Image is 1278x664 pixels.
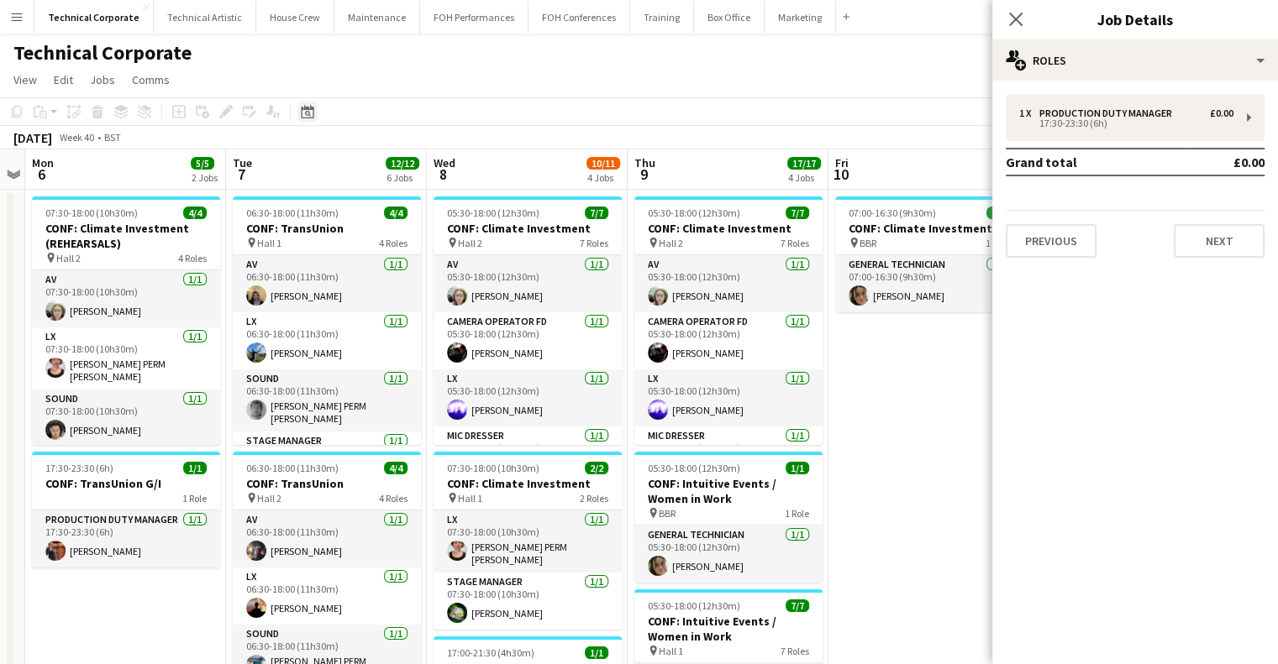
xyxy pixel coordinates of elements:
app-card-role: Camera Operator FD1/105:30-18:00 (12h30m)[PERSON_NAME] [634,312,823,369]
app-card-role: AV1/107:30-18:00 (10h30m)[PERSON_NAME] [32,270,220,327]
span: 4/4 [384,462,408,474]
span: Hall 2 [257,492,281,505]
span: 2/2 [585,462,608,474]
button: FOH Performances [420,1,529,34]
app-job-card: 05:30-18:00 (12h30m)7/7CONF: Climate Investment Hall 27 RolesAV1/105:30-18:00 (12h30m)[PERSON_NAM... [434,196,622,445]
div: 2 Jobs [192,171,218,184]
h3: CONF: Intuitive Events / Women in Work [634,614,823,644]
span: Hall 2 [659,237,683,249]
app-job-card: 07:00-16:30 (9h30m)1/1CONF: Climate Investment BBR1 RoleGeneral Technician1/107:00-16:30 (9h30m)[... [835,196,1023,312]
app-job-card: 06:30-18:00 (11h30m)4/4CONF: TransUnion Hall 14 RolesAV1/106:30-18:00 (11h30m)[PERSON_NAME]LX1/10... [233,196,421,445]
span: 1/1 [183,462,207,474]
span: 7 [230,165,252,184]
span: View [13,72,37,87]
span: 05:30-18:00 (12h30m) [648,207,740,219]
span: Hall 2 [458,237,482,249]
div: £0.00 [1210,107,1233,119]
div: Roles [992,40,1278,81]
span: Week 40 [55,131,97,144]
span: 7 Roles [781,237,809,249]
div: 17:30-23:30 (6h) [1019,119,1233,128]
span: 12/12 [386,157,419,170]
app-card-role: General Technician1/107:00-16:30 (9h30m)[PERSON_NAME] [835,255,1023,312]
a: Edit [47,69,80,91]
span: 7/7 [786,599,809,612]
app-job-card: 05:30-18:00 (12h30m)1/1CONF: Intuitive Events / Women in Work BBR1 RoleGeneral Technician1/105:30... [634,452,823,583]
span: 17:00-21:30 (4h30m) [447,646,534,659]
app-card-role: LX1/106:30-18:00 (11h30m)[PERSON_NAME] [233,567,421,625]
span: 06:30-18:00 (11h30m) [246,207,339,219]
span: 05:30-18:00 (12h30m) [648,599,740,612]
app-job-card: 05:30-18:00 (12h30m)7/7CONF: Climate Investment Hall 27 RolesAV1/105:30-18:00 (12h30m)[PERSON_NAM... [634,196,823,445]
span: 7/7 [786,207,809,219]
a: View [7,69,44,91]
h3: CONF: Intuitive Events / Women in Work [634,476,823,506]
span: BBR [860,237,876,249]
span: Tue [233,155,252,170]
span: Edit [54,72,73,87]
span: 4/4 [183,207,207,219]
span: 4 Roles [379,237,408,249]
app-card-role: AV1/105:30-18:00 (12h30m)[PERSON_NAME] [634,255,823,312]
span: 1 Role [182,492,207,505]
span: BBR [659,507,676,520]
span: 1/1 [986,207,1010,219]
app-card-role: AV1/106:30-18:00 (11h30m)[PERSON_NAME] [233,255,421,312]
span: 4/4 [384,207,408,219]
span: Hall 2 [56,252,81,264]
span: 07:30-18:00 (10h30m) [45,207,138,219]
td: £0.00 [1185,149,1265,175]
button: Maintenance [334,1,420,34]
h3: CONF: Climate Investment [434,476,622,491]
h1: Technical Corporate [13,40,192,65]
button: Technical Corporate [34,1,154,34]
div: Production Duty Manager [1039,107,1179,119]
app-job-card: 07:30-18:00 (10h30m)2/2CONF: Climate Investment Hall 12 RolesLX1/107:30-18:00 (10h30m)[PERSON_NAM... [434,452,622,630]
span: 5/5 [191,157,214,170]
span: 17:30-23:30 (6h) [45,462,113,474]
span: Hall 1 [659,645,683,657]
span: 8 [431,165,455,184]
app-card-role: Sound1/107:30-18:00 (10h30m)[PERSON_NAME] [32,390,220,447]
span: Comms [132,72,170,87]
span: 17/17 [787,157,821,170]
h3: CONF: Climate Investment [634,221,823,236]
span: 05:30-18:00 (12h30m) [648,462,740,474]
h3: CONF: Climate Investment (REHEARSALS) [32,221,220,251]
span: 1 Role [785,507,809,520]
span: 06:30-18:00 (11h30m) [246,462,339,474]
a: Jobs [83,69,122,91]
app-card-role: LX1/107:30-18:00 (10h30m)[PERSON_NAME] PERM [PERSON_NAME] [434,510,622,573]
span: Wed [434,155,455,170]
span: Fri [835,155,849,170]
app-job-card: 17:30-23:30 (6h)1/1CONF: TransUnion G/I1 RoleProduction Duty Manager1/117:30-23:30 (6h)[PERSON_NAME] [32,452,220,567]
app-card-role: LX1/106:30-18:00 (11h30m)[PERSON_NAME] [233,312,421,369]
span: 1/1 [585,646,608,659]
span: 07:00-16:30 (9h30m) [849,207,936,219]
app-card-role: AV1/106:30-18:00 (11h30m)[PERSON_NAME] [233,510,421,567]
button: Previous [1006,224,1097,258]
app-card-role: LX1/107:30-18:00 (10h30m)[PERSON_NAME] PERM [PERSON_NAME] [32,327,220,390]
app-card-role: Stage Manager1/1 [233,431,421,489]
span: 9 [632,165,655,184]
div: 4 Jobs [587,171,619,184]
td: Grand total [1006,149,1185,175]
span: 05:30-18:00 (12h30m) [447,207,539,219]
div: 6 Jobs [387,171,418,184]
app-card-role: Mic Dresser1/105:30-18:00 (12h30m) [434,426,622,484]
span: 07:30-18:00 (10h30m) [447,462,539,474]
button: Technical Artistic [154,1,256,34]
span: 4 Roles [178,252,207,264]
h3: CONF: TransUnion G/I [32,476,220,491]
div: [DATE] [13,129,52,146]
span: 7 Roles [580,237,608,249]
span: 7/7 [585,207,608,219]
button: Training [630,1,694,34]
span: Jobs [90,72,115,87]
app-card-role: Sound1/106:30-18:00 (11h30m)[PERSON_NAME] PERM [PERSON_NAME] [233,369,421,431]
